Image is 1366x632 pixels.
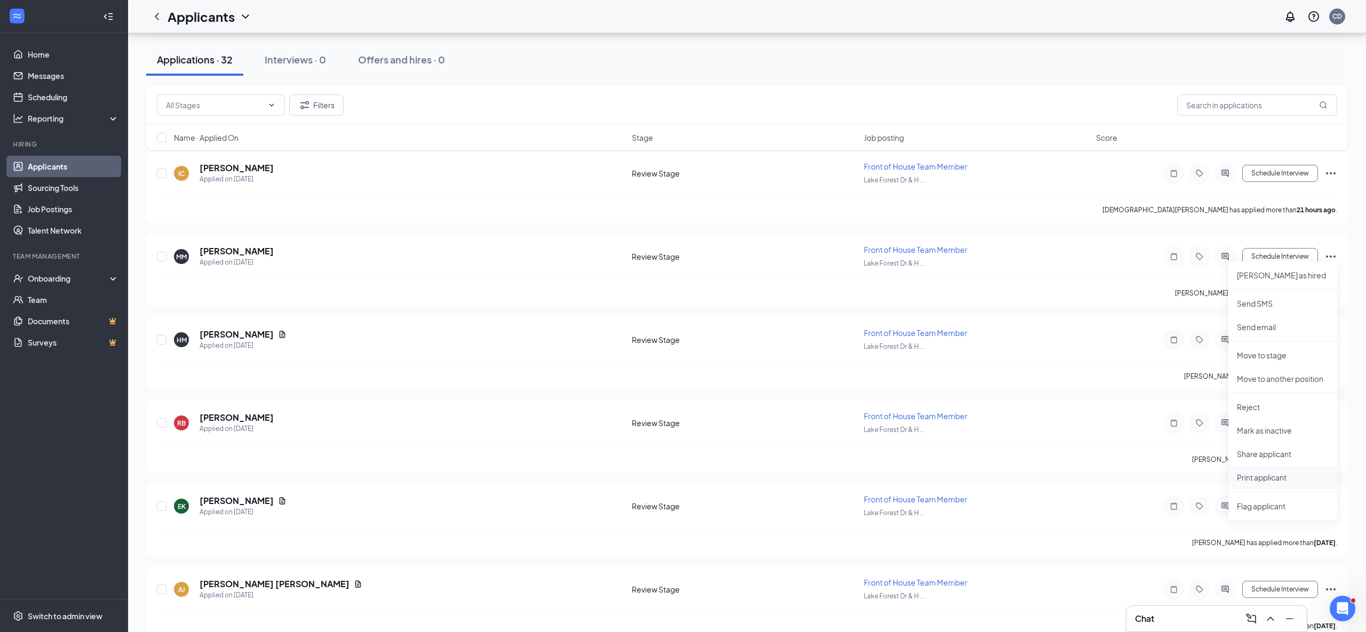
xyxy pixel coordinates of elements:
div: Review Stage [632,584,857,595]
a: DocumentsCrown [28,310,119,332]
h1: Applicants [168,7,235,26]
svg: Document [278,497,287,505]
svg: MagnifyingGlass [1319,101,1328,109]
div: HM [177,335,187,345]
div: Applied on [DATE] [200,507,287,517]
svg: ActiveChat [1219,419,1232,427]
svg: Notifications [1284,10,1297,23]
span: Lake Forest Dr & H ... [864,342,925,350]
svg: ChevronUp [1264,612,1277,625]
div: Interviews · 0 [265,53,326,66]
span: Front of House Team Member [864,245,967,254]
svg: Ellipses [1324,583,1337,596]
svg: Collapse [103,11,114,22]
div: Team Management [13,252,117,261]
div: CD [1332,12,1342,21]
h3: Chat [1135,613,1154,625]
svg: ChevronLeft [150,10,163,23]
p: [DEMOGRAPHIC_DATA][PERSON_NAME] has applied more than . [1102,205,1337,214]
a: Messages [28,65,119,86]
svg: Note [1168,169,1180,178]
div: Applied on [DATE] [200,257,274,268]
svg: ActiveChat [1219,169,1232,178]
input: Search in applications [1177,94,1337,116]
div: Review Stage [632,334,857,345]
svg: Settings [13,611,23,621]
button: Filter Filters [289,94,344,116]
span: Lake Forest Dr & H ... [864,176,925,184]
span: Job posting [864,132,904,143]
svg: ChevronDown [267,101,276,109]
svg: ComposeMessage [1245,612,1258,625]
div: IC [178,169,185,178]
svg: Tag [1193,252,1206,261]
div: RB [177,419,186,428]
p: [PERSON_NAME] has applied more than . [1175,289,1337,298]
h5: [PERSON_NAME] [200,245,274,257]
input: All Stages [166,99,263,111]
svg: Filter [298,99,311,111]
a: Scheduling [28,86,119,108]
h5: [PERSON_NAME] [200,162,274,174]
div: Review Stage [632,501,857,511]
svg: Note [1168,419,1180,427]
span: Front of House Team Member [864,578,967,587]
svg: ActiveChat [1219,585,1232,594]
span: Front of House Team Member [864,411,967,421]
div: Hiring [13,140,117,149]
svg: Tag [1193,335,1206,344]
div: Applied on [DATE] [200,174,274,185]
a: Sourcing Tools [28,177,119,198]
svg: UserCheck [13,273,23,284]
span: Score [1096,132,1117,143]
b: 21 hours ago [1297,206,1336,214]
iframe: Intercom live chat [1330,596,1355,621]
h5: [PERSON_NAME] [200,495,274,507]
a: SurveysCrown [28,332,119,353]
svg: Ellipses [1324,250,1337,263]
span: Front of House Team Member [864,328,967,338]
svg: Note [1168,335,1180,344]
div: Applied on [DATE] [200,423,274,434]
span: Lake Forest Dr & H ... [864,426,925,434]
svg: ActiveChat [1219,252,1232,261]
span: Stage [632,132,653,143]
button: Minimize [1281,610,1298,627]
svg: Document [354,580,362,588]
div: Reporting [28,113,120,124]
div: Review Stage [632,251,857,262]
div: Applied on [DATE] [200,590,362,601]
svg: WorkstreamLogo [12,11,22,21]
svg: Note [1168,252,1180,261]
div: Review Stage [632,168,857,179]
svg: Ellipses [1324,167,1337,180]
a: Home [28,44,119,65]
svg: Note [1168,502,1180,510]
div: Review Stage [632,418,857,428]
span: Name · Applied On [174,132,239,143]
button: Schedule Interview [1242,165,1318,182]
span: Lake Forest Dr & H ... [864,259,925,267]
span: Front of House Team Member [864,494,967,504]
button: ComposeMessage [1243,610,1260,627]
svg: Tag [1193,419,1206,427]
b: [DATE] [1314,539,1336,547]
svg: Minimize [1283,612,1296,625]
span: Front of House Team Member [864,162,967,171]
svg: ChevronDown [239,10,252,23]
svg: Document [278,330,287,339]
span: Lake Forest Dr & H ... [864,509,925,517]
button: Schedule Interview [1242,248,1318,265]
svg: QuestionInfo [1307,10,1320,23]
a: Job Postings [28,198,119,220]
svg: ActiveChat [1219,335,1232,344]
a: Talent Network [28,220,119,241]
p: [PERSON_NAME] has applied more than . [1192,455,1337,464]
div: Applied on [DATE] [200,340,287,351]
div: Onboarding [28,273,110,284]
b: [DATE] [1314,622,1336,630]
a: Team [28,289,119,310]
svg: ActiveChat [1219,502,1232,510]
h5: [PERSON_NAME] [200,329,274,340]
